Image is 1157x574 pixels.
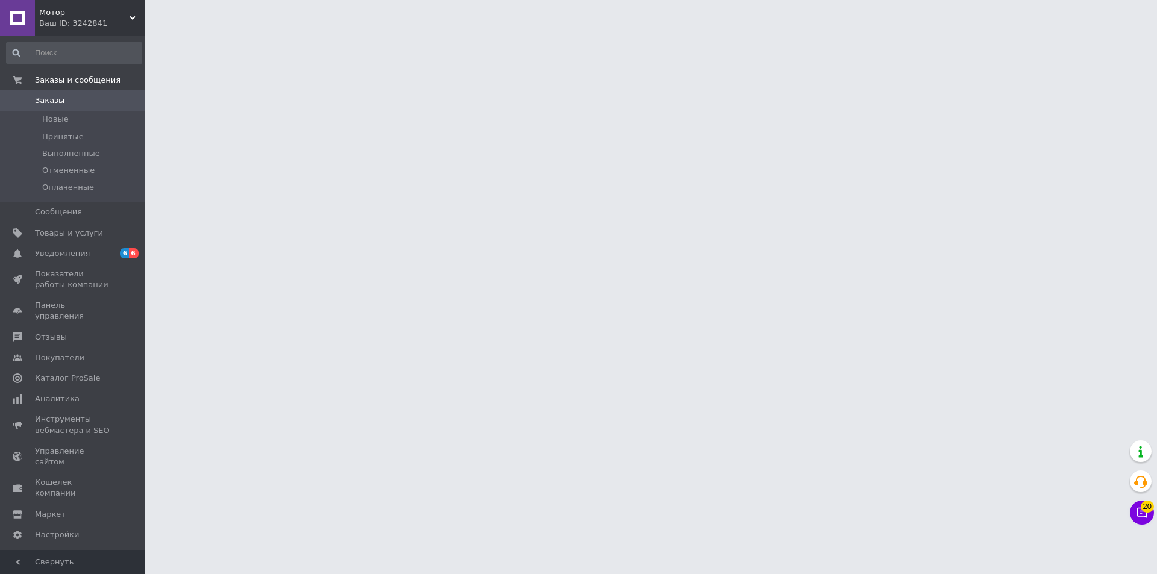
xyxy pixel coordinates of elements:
span: Уведомления [35,248,90,259]
span: Покупатели [35,352,84,363]
input: Поиск [6,42,142,64]
span: Сообщения [35,207,82,217]
span: 6 [129,248,139,258]
span: Показатели работы компании [35,269,111,290]
span: Принятые [42,131,84,142]
span: Маркет [35,509,66,520]
span: Новые [42,114,69,125]
span: 20 [1141,501,1154,513]
span: Товары и услуги [35,228,103,239]
span: Заказы и сообщения [35,75,121,86]
div: Ваш ID: 3242841 [39,18,145,29]
span: Отмененные [42,165,95,176]
span: Каталог ProSale [35,373,100,384]
span: Аналитика [35,393,80,404]
button: Чат с покупателем20 [1130,501,1154,525]
span: Оплаченные [42,182,94,193]
span: Панель управления [35,300,111,322]
span: Кошелек компании [35,477,111,499]
span: Отзывы [35,332,67,343]
span: 6 [120,248,130,258]
span: Управление сайтом [35,446,111,467]
span: Настройки [35,529,79,540]
span: Выполненные [42,148,100,159]
span: Инструменты вебмастера и SEO [35,414,111,435]
span: Мотор [39,7,130,18]
span: Заказы [35,95,64,106]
